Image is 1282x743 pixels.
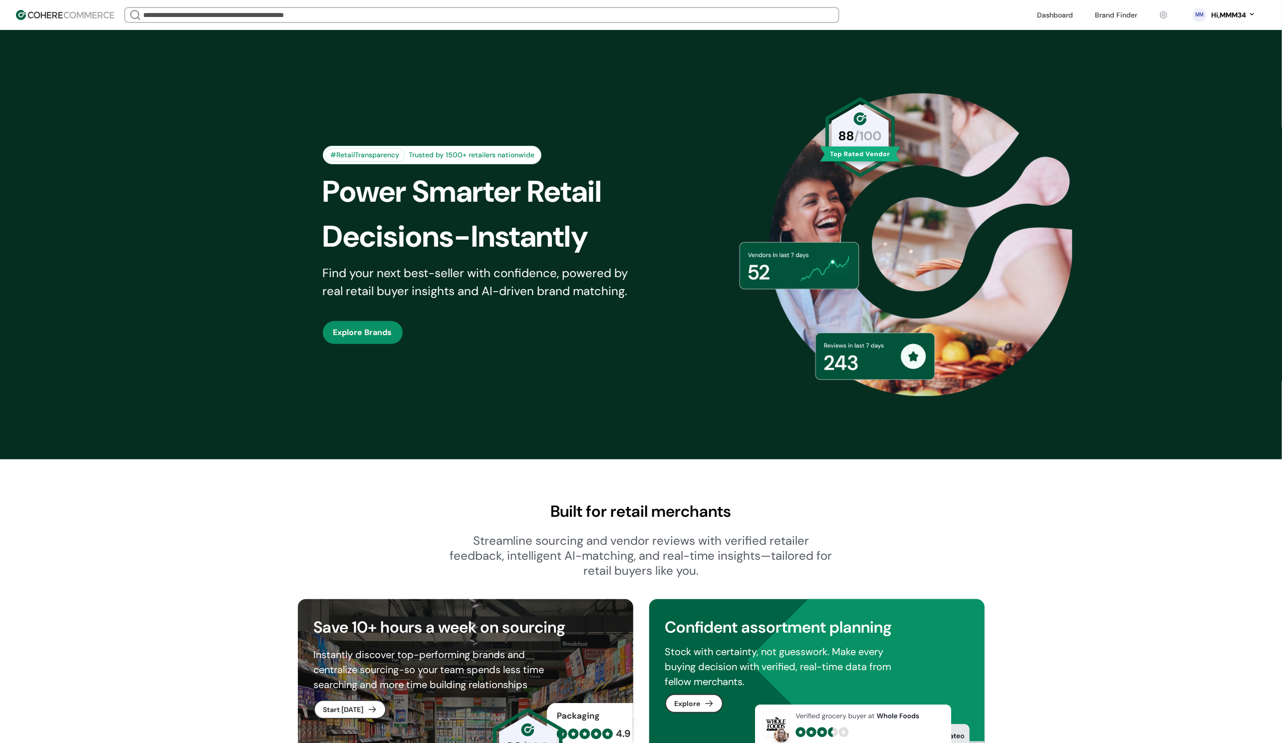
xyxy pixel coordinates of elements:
[323,264,641,300] div: Find your next best-seller with confidence, powered by real retail buyer insights and AI-driven b...
[665,694,723,713] button: Explore
[314,615,617,639] div: Save 10+ hours a week on sourcing
[665,644,913,689] div: Stock with certainty, not guesswork. Make every buying decision with verified, real-time data fro...
[1192,7,1207,22] svg: 0 percent
[323,169,658,214] div: Power Smarter Retail
[450,533,833,578] div: Streamline sourcing and vendor reviews with verified retailer feedback, intelligent AI-matching, ...
[1211,10,1246,20] div: Hi, MMM34
[323,321,403,344] button: Explore Brands
[325,148,405,162] div: #RetailTransparency
[323,214,658,259] div: Decisions-Instantly
[665,615,969,639] div: Confident assortment planning
[314,700,386,719] button: Start [DATE]
[16,10,114,20] img: Cohere Logo
[314,647,561,692] div: Instantly discover top-performing brands and centralize sourcing-so your team spends less time se...
[405,150,539,160] div: Trusted by 1500+ retailers nationwide
[1211,10,1256,20] button: Hi,MMM34
[298,499,985,523] h2: Built for retail merchants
